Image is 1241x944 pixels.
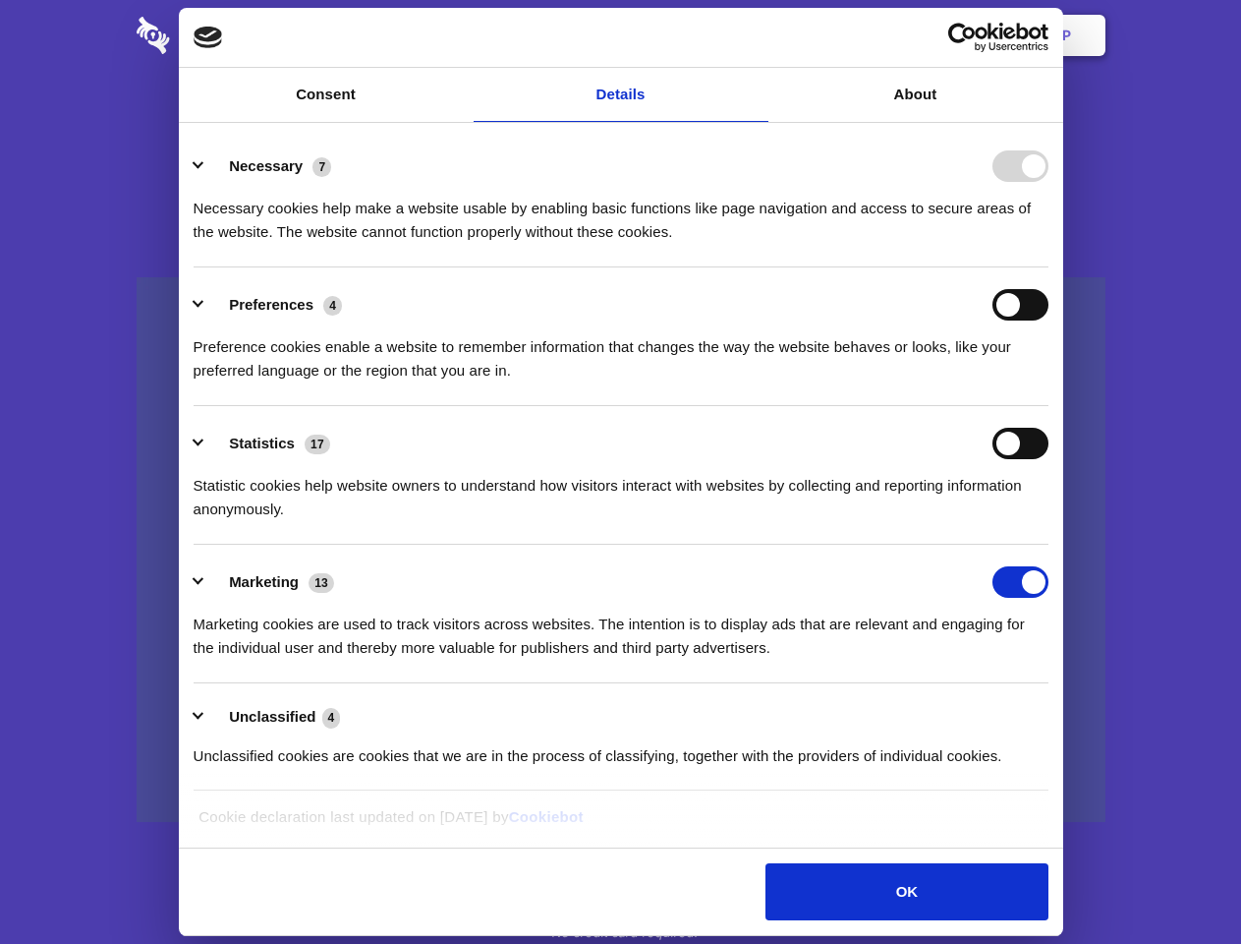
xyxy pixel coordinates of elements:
a: Login [891,5,977,66]
button: OK [765,863,1047,920]
img: logo [194,27,223,48]
h1: Eliminate Slack Data Loss. [137,88,1105,159]
a: About [768,68,1063,122]
div: Preference cookies enable a website to remember information that changes the way the website beha... [194,321,1048,383]
a: Usercentrics Cookiebot - opens in a new window [876,23,1048,52]
button: Marketing (13) [194,566,347,598]
span: 7 [312,157,331,177]
label: Statistics [229,435,295,451]
a: Pricing [577,5,662,66]
div: Necessary cookies help make a website usable by enabling basic functions like page navigation and... [194,182,1048,244]
span: 13 [309,573,334,593]
a: Consent [179,68,474,122]
h4: Auto-redaction of sensitive data, encrypted data sharing and self-destructing private chats. Shar... [137,179,1105,244]
a: Cookiebot [509,808,584,825]
button: Necessary (7) [194,150,344,182]
a: Details [474,68,768,122]
a: Wistia video thumbnail [137,277,1105,823]
img: logo-wordmark-white-trans-d4663122ce5f474addd5e946df7df03e33cb6a1c49d2221995e7729f52c070b2.svg [137,17,305,54]
div: Unclassified cookies are cookies that we are in the process of classifying, together with the pro... [194,730,1048,768]
span: 4 [322,708,341,728]
label: Necessary [229,157,303,174]
span: 17 [305,435,330,454]
button: Preferences (4) [194,289,355,321]
a: Contact [797,5,887,66]
div: Cookie declaration last updated on [DATE] by [184,805,1057,844]
button: Unclassified (4) [194,705,353,730]
iframe: Drift Widget Chat Controller [1143,846,1217,920]
div: Statistic cookies help website owners to understand how visitors interact with websites by collec... [194,459,1048,521]
div: Marketing cookies are used to track visitors across websites. The intention is to display ads tha... [194,598,1048,660]
label: Preferences [229,296,313,313]
button: Statistics (17) [194,428,343,459]
label: Marketing [229,573,299,590]
span: 4 [323,296,342,316]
